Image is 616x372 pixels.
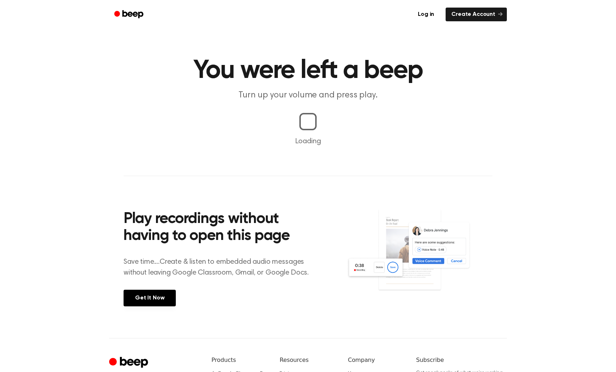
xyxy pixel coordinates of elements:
[170,89,446,101] p: Turn up your volume and press play.
[109,356,150,370] a: Cruip
[348,356,405,364] h6: Company
[124,290,176,306] a: Get It Now
[211,356,268,364] h6: Products
[124,58,492,84] h1: You were left a beep
[109,8,150,22] a: Beep
[446,8,507,21] a: Create Account
[347,209,492,306] img: Voice Comments on Docs and Recording Widget
[416,356,507,364] h6: Subscribe
[124,211,318,245] h2: Play recordings without having to open this page
[280,356,336,364] h6: Resources
[411,6,441,23] a: Log in
[9,136,607,147] p: Loading
[124,257,318,278] p: Save time....Create & listen to embedded audio messages without leaving Google Classroom, Gmail, ...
